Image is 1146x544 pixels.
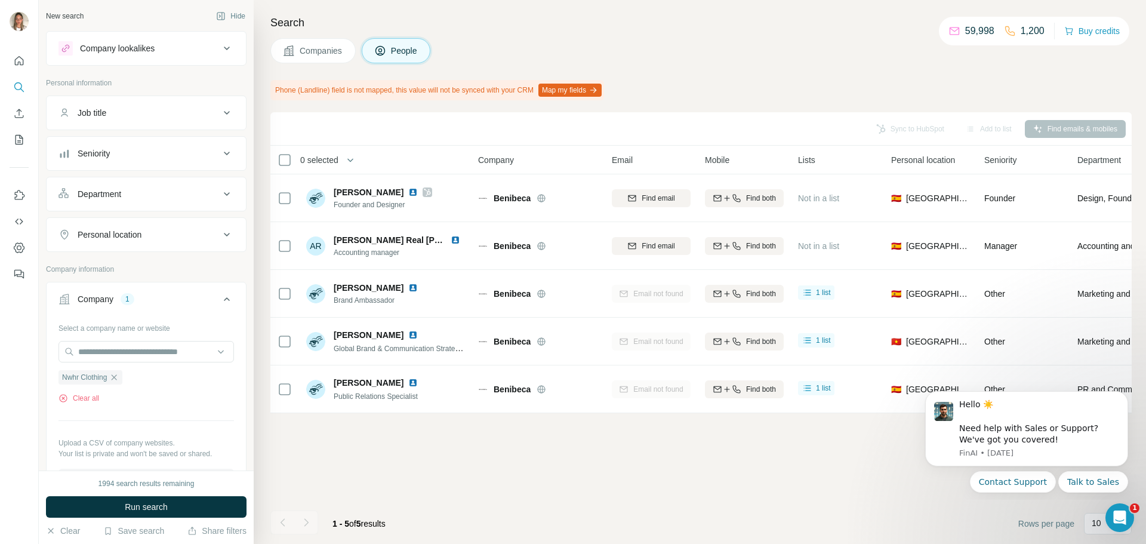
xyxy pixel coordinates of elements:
span: [GEOGRAPHIC_DATA] [906,240,970,252]
span: [PERSON_NAME] [334,186,403,198]
span: Find email [642,241,674,251]
span: 🇪🇸 [891,288,901,300]
span: results [332,519,386,528]
span: Public Relations Specialist [334,392,418,401]
button: Clear all [58,393,99,404]
span: 🇻🇳 [891,336,901,348]
img: Logo of Benibeca [478,337,488,346]
button: Find both [705,285,784,303]
img: Logo of Benibeca [478,193,488,203]
button: Company1 [47,285,246,318]
span: Email [612,154,633,166]
button: Run search [46,496,247,518]
span: Global Brand & Communication Strategist – Luxury Fashion [334,343,523,353]
div: Company [78,293,113,305]
span: Benibeca [494,383,531,395]
span: 0 selected [300,154,338,166]
button: Job title [47,99,246,127]
span: Companies [300,45,343,57]
div: AR [306,236,325,256]
span: Mobile [705,154,729,166]
button: Search [10,76,29,98]
p: Upload a CSV of company websites. [58,438,234,448]
span: 1 list [816,287,831,298]
span: Brand Ambassador [334,295,423,306]
span: 🇪🇸 [891,383,901,395]
button: My lists [10,129,29,150]
span: Nwhr Clothing [62,372,107,383]
div: 1 [121,294,134,305]
div: Select a company name or website [58,318,234,334]
span: Benibeca [494,240,531,252]
img: Logo of Benibeca [478,385,488,394]
span: [PERSON_NAME] Real [PERSON_NAME] [334,235,496,245]
button: Department [47,180,246,208]
span: People [391,45,418,57]
span: 1 list [816,335,831,346]
span: Company [478,154,514,166]
span: [GEOGRAPHIC_DATA] [906,192,970,204]
button: Share filters [187,525,247,537]
img: LinkedIn logo [408,283,418,293]
div: Phone (Landline) field is not mapped, this value will not be synced with your CRM [270,80,604,100]
img: Avatar [306,189,325,208]
span: Find both [746,336,776,347]
button: Personal location [47,220,246,249]
div: Department [78,188,121,200]
h4: Search [270,14,1132,31]
span: 🇪🇸 [891,240,901,252]
span: of [349,519,356,528]
div: Seniority [78,147,110,159]
span: Not in a list [798,241,839,251]
button: Find email [612,237,691,255]
span: Personal location [891,154,955,166]
img: Avatar [306,380,325,399]
span: 1 [1130,503,1139,513]
span: 5 [356,519,361,528]
span: Find both [746,193,776,204]
span: Lists [798,154,815,166]
img: LinkedIn logo [451,235,460,245]
img: LinkedIn logo [408,188,418,197]
div: Personal location [78,229,141,241]
button: Upload a list of companies [58,469,234,490]
span: [PERSON_NAME] [334,282,403,294]
button: Find both [705,380,784,398]
span: [GEOGRAPHIC_DATA] [906,383,970,395]
button: Save search [103,525,164,537]
span: [GEOGRAPHIC_DATA] [906,288,970,300]
button: Feedback [10,263,29,285]
button: Find email [612,189,691,207]
img: Logo of Benibeca [478,289,488,299]
button: Find both [705,333,784,351]
iframe: Intercom live chat [1105,503,1134,532]
p: Company information [46,264,247,275]
span: Department [1077,154,1121,166]
button: Company lookalikes [47,34,246,63]
span: Founder and Designer [334,199,432,210]
span: Find both [746,241,776,251]
span: [PERSON_NAME] [334,377,403,389]
button: Use Surfe on LinkedIn [10,185,29,206]
img: Logo of Benibeca [478,241,488,251]
span: Benibeca [494,192,531,204]
button: Enrich CSV [10,103,29,124]
button: Buy credits [1064,23,1120,39]
span: Run search [125,501,168,513]
span: Other [984,289,1005,299]
p: 59,998 [965,24,994,38]
span: Find email [642,193,674,204]
p: Personal information [46,78,247,88]
iframe: Intercom notifications message [907,380,1146,500]
button: Map my fields [538,84,602,97]
div: New search [46,11,84,21]
img: Avatar [306,332,325,351]
img: Avatar [306,284,325,303]
span: Seniority [984,154,1016,166]
img: Avatar [10,12,29,31]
